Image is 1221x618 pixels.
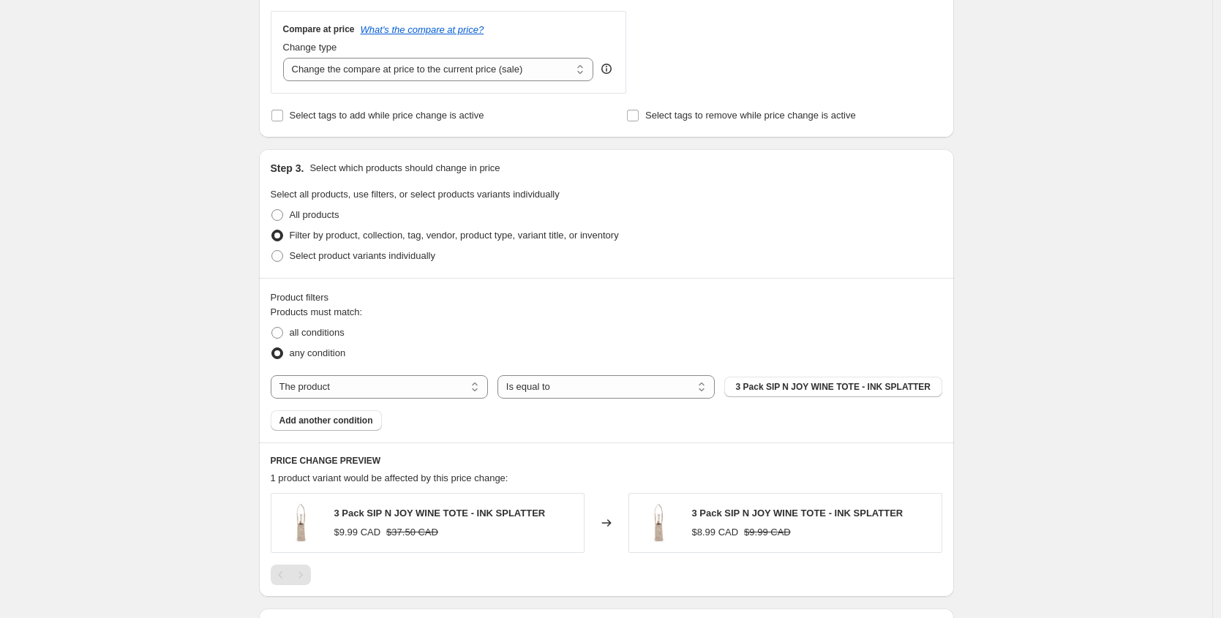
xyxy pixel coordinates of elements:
span: 1 product variant would be affected by this price change: [271,472,508,483]
div: Product filters [271,290,942,305]
h6: PRICE CHANGE PREVIEW [271,455,942,467]
nav: Pagination [271,565,311,585]
span: Select all products, use filters, or select products variants individually [271,189,560,200]
span: 3 Pack SIP N JOY WINE TOTE - INK SPLATTER [692,508,903,519]
span: Select product variants individually [290,250,435,261]
div: help [599,61,614,76]
span: All products [290,209,339,220]
span: all conditions [290,327,345,338]
span: Select tags to add while price change is active [290,110,484,121]
span: Products must match: [271,306,363,317]
button: 3 Pack SIP N JOY WINE TOTE - INK SPLATTER [724,377,942,397]
img: WC-MOSP-RUSide_86a2d01a-dfb4-40a9-9666-fd277eb1eb0b_80x.webp [279,501,323,545]
span: Add another condition [279,415,373,426]
span: $37.50 CAD [386,527,438,538]
span: Filter by product, collection, tag, vendor, product type, variant title, or inventory [290,230,619,241]
span: Select tags to remove while price change is active [645,110,856,121]
button: Add another condition [271,410,382,431]
button: What's the compare at price? [361,24,484,35]
h2: Step 3. [271,161,304,176]
span: any condition [290,347,346,358]
span: 3 Pack SIP N JOY WINE TOTE - INK SPLATTER [334,508,546,519]
p: Select which products should change in price [309,161,500,176]
span: 3 Pack SIP N JOY WINE TOTE - INK SPLATTER [736,381,931,393]
span: Change type [283,42,337,53]
img: WC-MOSP-RUSide_86a2d01a-dfb4-40a9-9666-fd277eb1eb0b_80x.webp [636,501,680,545]
span: $9.99 CAD [744,527,791,538]
h3: Compare at price [283,23,355,35]
span: $9.99 CAD [334,527,381,538]
span: $8.99 CAD [692,527,739,538]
